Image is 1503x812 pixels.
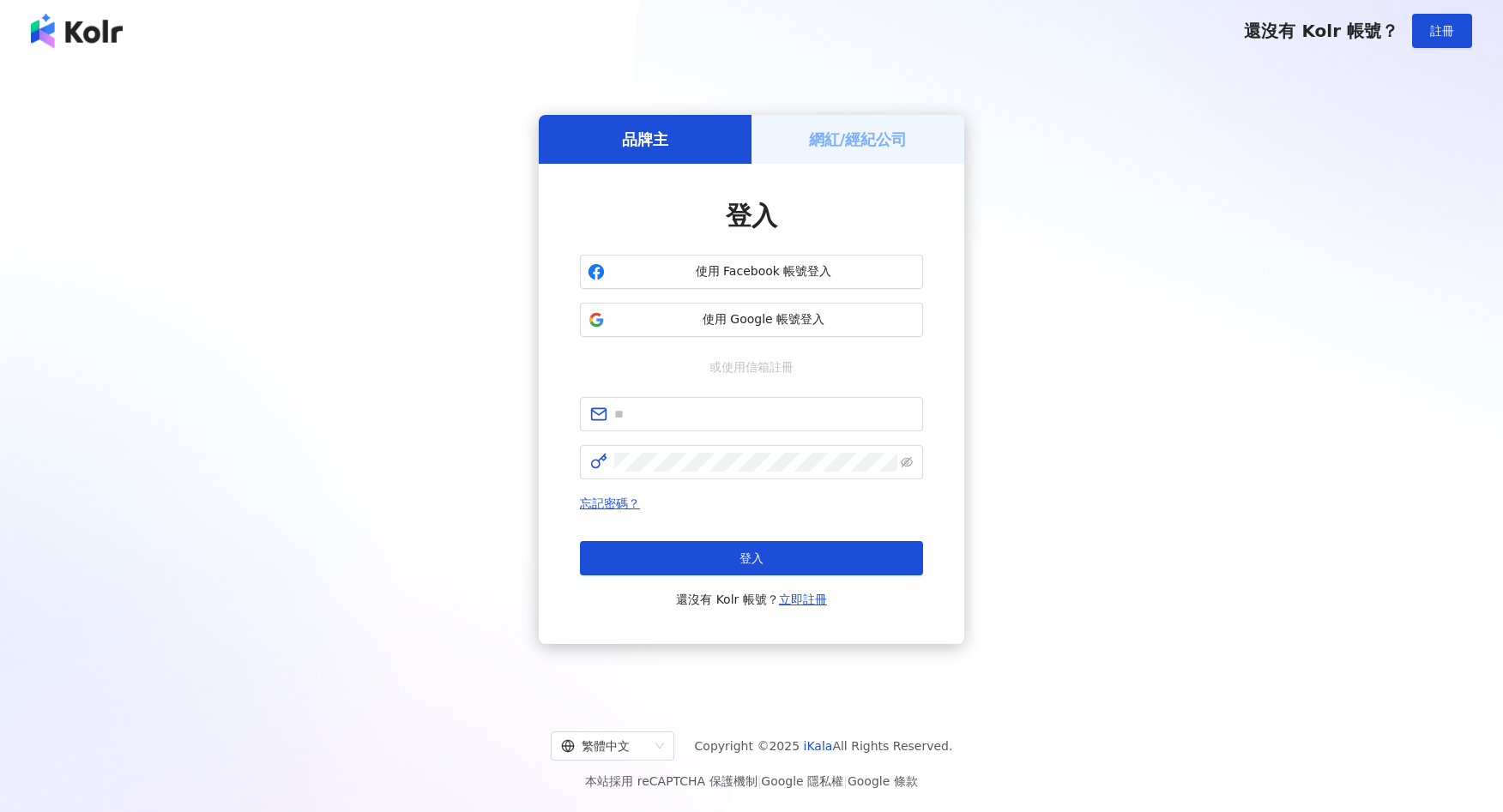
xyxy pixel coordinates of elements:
[580,303,923,337] button: 使用 Google 帳號登入
[901,456,913,468] span: eye-invisible
[804,739,833,753] a: iKala
[612,311,915,328] span: 使用 Google 帳號登入
[580,255,923,289] button: 使用 Facebook 帳號登入
[809,129,908,150] h5: 網紅/經紀公司
[585,771,917,791] span: 本站採用 reCAPTCHA 保護機制
[779,592,827,606] a: 立即註冊
[695,736,953,756] span: Copyright © 2025 All Rights Reserved.
[1430,24,1454,38] span: 註冊
[676,589,827,610] span: 還沒有 Kolr 帳號？
[561,732,649,760] div: 繁體中文
[848,774,918,788] a: Google 條款
[1412,14,1472,48] button: 註冊
[843,774,848,788] span: |
[1244,21,1398,41] span: 還沒有 Kolr 帳號？
[761,774,843,788] a: Google 隱私權
[622,129,668,150] h5: 品牌主
[726,201,777,231] span: 登入
[739,551,764,565] span: 登入
[758,774,762,788] span: |
[612,263,915,280] span: 使用 Facebook 帳號登入
[31,14,123,48] img: logo
[580,496,640,510] a: 忘記密碼？
[580,541,923,575] button: 登入
[697,358,806,376] span: 或使用信箱註冊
